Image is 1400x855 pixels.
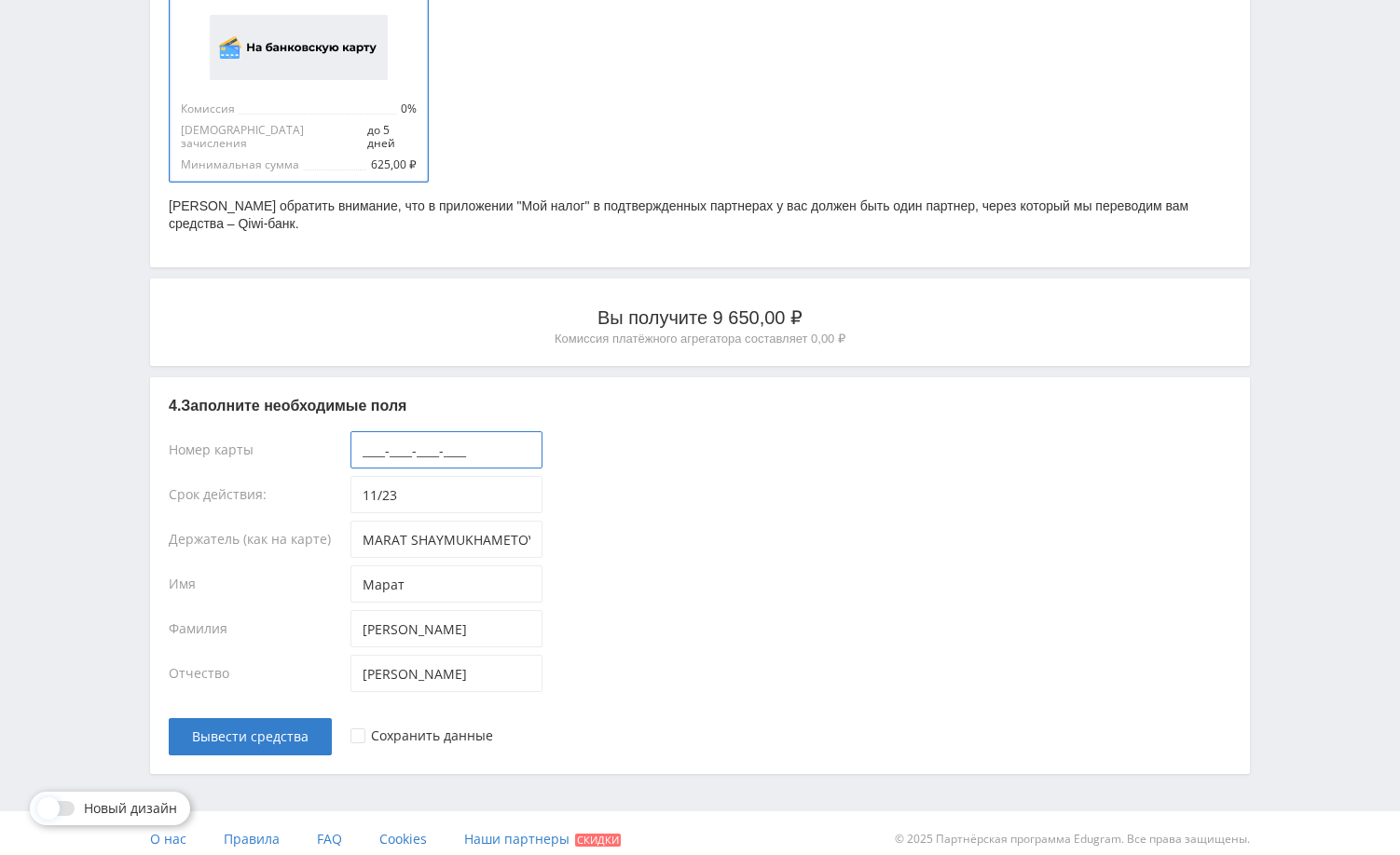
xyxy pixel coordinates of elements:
span: Скидки [575,834,621,847]
div: Держатель (как на карте) [169,521,350,565]
span: Новый дизайн [84,801,177,816]
p: Вы получите 9 650,00 ₽ [169,305,1231,331]
span: 0% [397,102,417,115]
span: Вывести средства [192,729,309,744]
div: Имя [169,565,350,610]
span: Минимальная сумма [181,158,303,171]
span: FAQ [317,830,342,848]
span: О нас [150,830,186,848]
span: 625,00 ₽ [367,158,417,171]
span: Правила [224,830,280,848]
button: Вывести средства [169,718,332,755]
span: Cookies [379,830,427,848]
span: до 5 дней [364,124,417,150]
img: На банковскую карту самозанятого [210,15,388,80]
span: [DEMOGRAPHIC_DATA] зачисления [181,124,364,150]
span: Комиссия [181,102,239,115]
p: 4. Заполните необходимые поля [169,396,1231,416]
p: [PERSON_NAME] обратить внимание, что в приложении "Мой налог" в подтвержденных партнерах у вас до... [169,197,1231,234]
div: Сохранить данные [371,728,493,743]
span: Наши партнеры [464,830,570,848]
div: Номер карты [169,431,350,476]
div: Срок действия: [169,476,350,521]
p: Комиссия платёжного агрегатора составляет 0,00 ₽ [169,331,1231,347]
div: Отчество [169,655,350,699]
div: Фамилия [169,610,350,655]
